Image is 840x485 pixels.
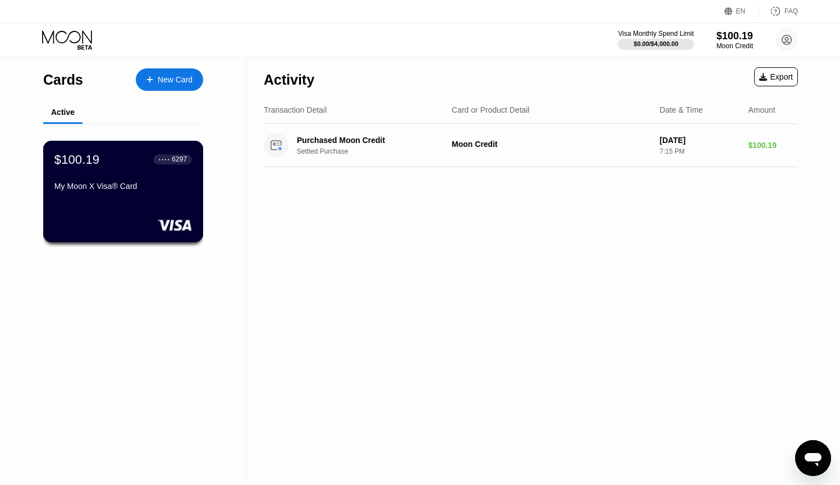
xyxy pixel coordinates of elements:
div: Active [51,108,75,117]
iframe: Button to launch messaging window [795,440,831,476]
div: Visa Monthly Spend Limit$0.00/$4,000.00 [618,30,694,50]
div: Date & Time [660,105,703,114]
div: Card or Product Detail [452,105,530,114]
div: Moon Credit [717,42,753,50]
div: My Moon X Visa® Card [54,182,192,191]
div: Cards [43,72,83,88]
div: $100.19● ● ● ●6297My Moon X Visa® Card [44,141,203,242]
div: $100.19 [748,141,798,150]
div: $0.00 / $4,000.00 [634,40,678,47]
div: Purchased Moon Credit [297,136,447,145]
div: Moon Credit [452,140,651,149]
div: Visa Monthly Spend Limit [618,30,694,38]
div: $100.19Moon Credit [717,30,753,50]
div: 6297 [172,155,187,163]
div: Export [754,67,798,86]
div: New Card [158,75,192,85]
div: FAQ [759,6,798,17]
div: Purchased Moon CreditSettled PurchaseMoon Credit[DATE]7:15 PM$100.19 [264,124,798,167]
div: ● ● ● ● [159,158,170,161]
div: New Card [136,68,203,91]
div: Settled Purchase [297,147,458,155]
div: Activity [264,72,314,88]
div: $100.19 [717,30,753,42]
div: FAQ [784,7,798,15]
div: EN [724,6,759,17]
div: EN [736,7,746,15]
div: [DATE] [660,136,740,145]
div: Export [759,72,793,81]
div: Transaction Detail [264,105,327,114]
div: 7:15 PM [660,147,740,155]
div: Amount [748,105,775,114]
div: $100.19 [54,152,99,167]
